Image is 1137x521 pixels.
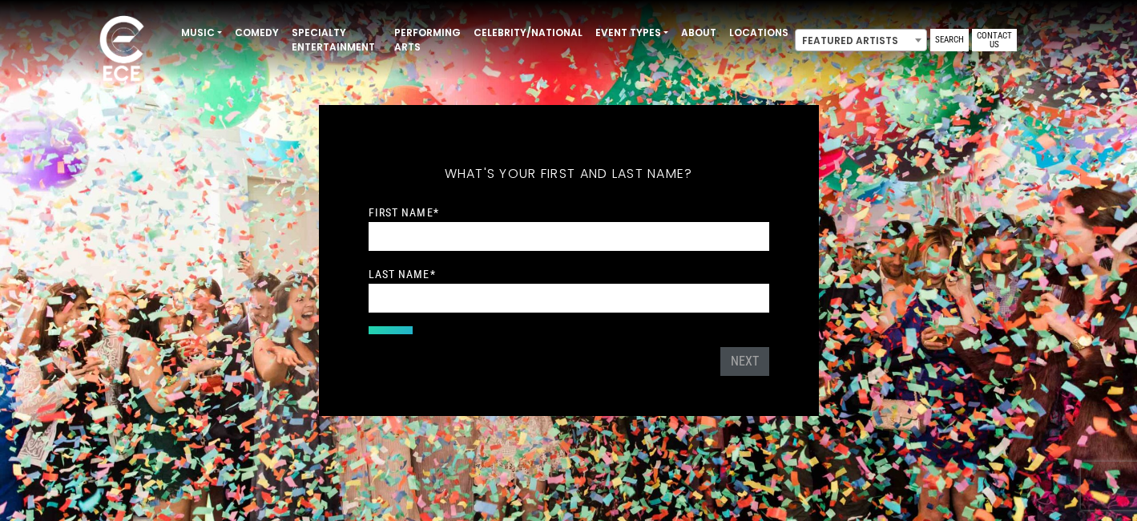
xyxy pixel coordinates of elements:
h5: What's your first and last name? [369,145,769,203]
img: ece_new_logo_whitev2-1.png [82,11,162,89]
a: Celebrity/National [467,19,589,46]
label: Last Name [369,267,436,281]
a: Locations [723,19,795,46]
span: Featured Artists [796,30,926,52]
label: First Name [369,205,439,220]
a: Comedy [228,19,285,46]
span: Featured Artists [795,29,927,51]
a: Specialty Entertainment [285,19,388,61]
a: Music [175,19,228,46]
a: About [675,19,723,46]
a: Search [930,29,969,51]
a: Performing Arts [388,19,467,61]
a: Event Types [589,19,675,46]
a: Contact Us [972,29,1017,51]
